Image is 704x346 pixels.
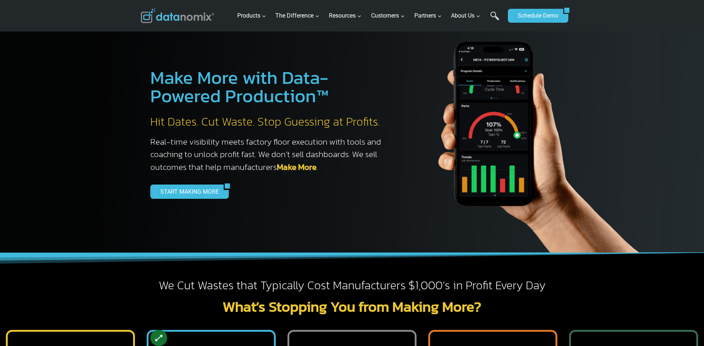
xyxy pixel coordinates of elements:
[371,11,405,21] span: Customers
[150,68,389,105] h1: Make More with Data-Powered Production™
[150,185,224,198] a: START MAKING MORE
[490,11,499,28] a: Search
[277,161,316,173] a: Make More
[152,331,166,345] div: ⟷
[275,11,319,21] span: The Difference
[141,8,214,23] img: Datanomix
[141,299,563,314] h2: What’s Stopping You from Making More?
[403,15,660,253] img: The Datanoix Mobile App available on Android and iOS Devices
[150,135,389,174] h3: Real-time visibility meets factory floor execution with tools and coaching to unlock profit fast....
[234,4,504,28] nav: Primary Navigation
[150,114,389,130] h2: Hit Dates. Cut Waste. Stop Guessing at Profits.
[508,9,563,23] a: Schedule Demo
[237,11,266,21] span: Products
[414,11,442,21] span: Partners
[451,11,480,21] span: About Us
[329,11,362,21] span: Resources
[4,216,121,342] iframe: Popup CTA
[141,278,563,293] h2: We Cut Wastes that Typically Cost Manufacturers $1,000’s in Profit Every Day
